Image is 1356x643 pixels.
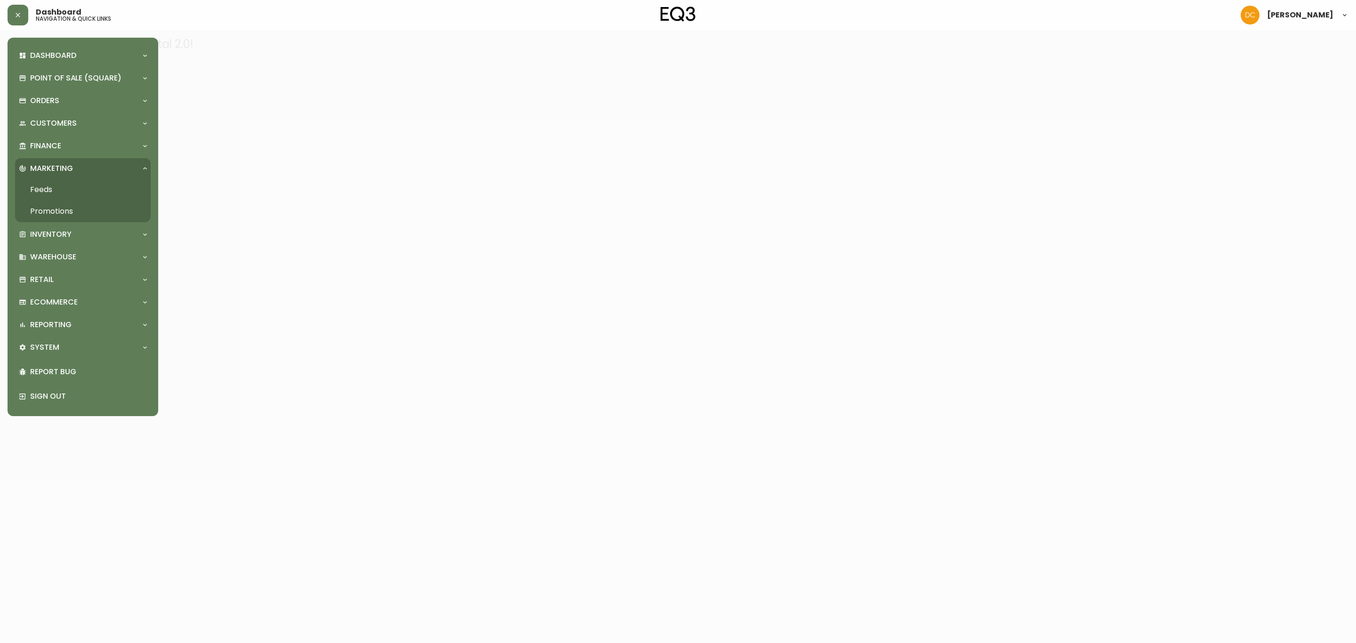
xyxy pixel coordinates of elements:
a: Promotions [15,201,151,222]
p: Retail [30,274,54,285]
p: Point of Sale (Square) [30,73,121,83]
div: Finance [15,136,151,156]
div: Sign Out [15,384,151,409]
p: Warehouse [30,252,76,262]
div: Orders [15,90,151,111]
p: Report Bug [30,367,147,377]
p: Marketing [30,163,73,174]
div: Dashboard [15,45,151,66]
div: Retail [15,269,151,290]
div: System [15,337,151,358]
p: Ecommerce [30,297,78,307]
div: Point of Sale (Square) [15,68,151,88]
div: Report Bug [15,360,151,384]
p: Finance [30,141,61,151]
p: Sign Out [30,391,147,402]
p: Inventory [30,229,72,240]
span: Dashboard [36,8,81,16]
p: Reporting [30,320,72,330]
a: Feeds [15,179,151,201]
div: Ecommerce [15,292,151,313]
img: 7eb451d6983258353faa3212700b340b [1241,6,1259,24]
p: Orders [30,96,59,106]
p: Customers [30,118,77,129]
div: Inventory [15,224,151,245]
h5: navigation & quick links [36,16,111,22]
div: Warehouse [15,247,151,267]
div: Reporting [15,314,151,335]
span: [PERSON_NAME] [1267,11,1333,19]
img: logo [661,7,695,22]
p: Dashboard [30,50,76,61]
div: Customers [15,113,151,134]
p: System [30,342,59,353]
div: Marketing [15,158,151,179]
